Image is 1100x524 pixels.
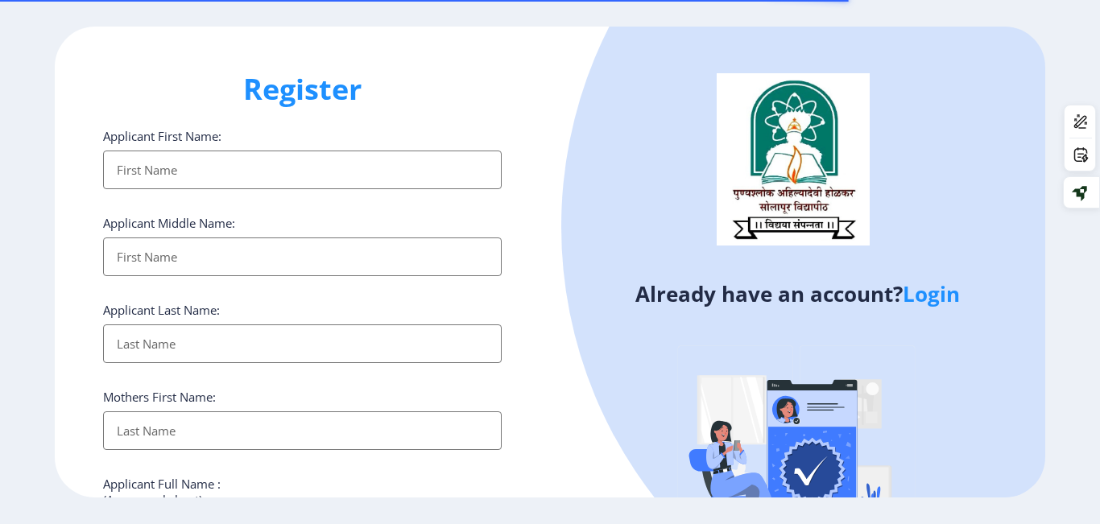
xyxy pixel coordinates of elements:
[103,302,220,318] label: Applicant Last Name:
[717,73,870,245] img: logo
[103,476,221,508] label: Applicant Full Name : (As on marksheet)
[103,411,502,450] input: Last Name
[103,70,502,109] h1: Register
[103,389,216,405] label: Mothers First Name:
[562,281,1033,307] h4: Already have an account?
[903,279,960,308] a: Login
[103,128,221,144] label: Applicant First Name:
[103,237,502,276] input: First Name
[103,215,235,231] label: Applicant Middle Name:
[103,324,502,363] input: Last Name
[103,151,502,189] input: First Name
